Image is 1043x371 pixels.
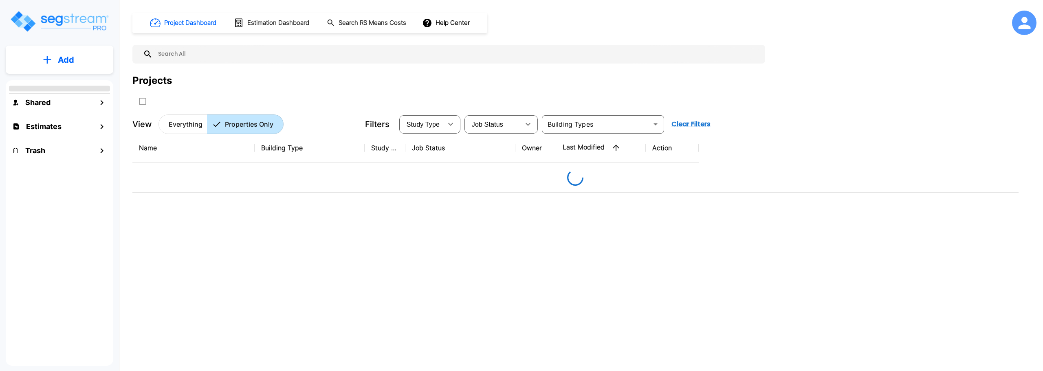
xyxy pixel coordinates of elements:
[58,54,74,66] p: Add
[207,114,284,134] button: Properties Only
[164,18,216,28] h1: Project Dashboard
[134,93,151,110] button: SelectAll
[401,113,442,136] div: Select
[231,14,314,31] button: Estimation Dashboard
[650,119,661,130] button: Open
[247,18,309,28] h1: Estimation Dashboard
[132,73,172,88] div: Projects
[405,133,515,163] th: Job Status
[153,45,761,64] input: Search All
[556,133,646,163] th: Last Modified
[255,133,365,163] th: Building Type
[365,118,389,130] p: Filters
[25,145,45,156] h1: Trash
[472,121,503,128] span: Job Status
[365,133,405,163] th: Study Type
[6,48,113,72] button: Add
[323,15,411,31] button: Search RS Means Costs
[646,133,699,163] th: Action
[9,10,109,33] img: Logo
[544,119,648,130] input: Building Types
[668,116,714,132] button: Clear Filters
[26,121,62,132] h1: Estimates
[169,119,202,129] p: Everything
[515,133,556,163] th: Owner
[147,14,221,32] button: Project Dashboard
[158,114,284,134] div: Platform
[158,114,207,134] button: Everything
[225,119,273,129] p: Properties Only
[466,113,520,136] div: Select
[339,18,406,28] h1: Search RS Means Costs
[407,121,440,128] span: Study Type
[420,15,473,31] button: Help Center
[132,133,255,163] th: Name
[25,97,51,108] h1: Shared
[132,118,152,130] p: View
